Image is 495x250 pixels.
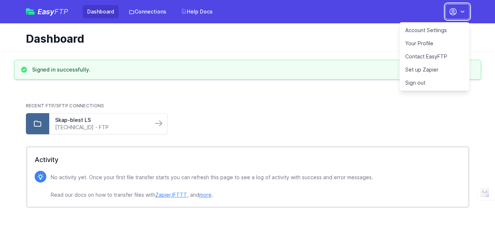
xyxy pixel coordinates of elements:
a: more [199,192,212,198]
a: Contact EasyFTP [399,50,469,63]
a: Skap-blest LS [55,116,147,124]
a: Sign out [399,76,469,89]
img: easyftp_logo.png [26,8,35,15]
h2: Recent FTP/SFTP Connections [26,103,469,109]
a: IFTTT [172,192,187,198]
a: Zapier [155,192,171,198]
span: Easy [38,8,68,15]
a: Your Profile [399,37,469,50]
a: Dashboard [83,5,119,18]
a: EasyFTP [26,8,68,15]
a: [TECHNICAL_ID] - FTP [55,124,147,131]
h1: Dashboard [26,32,464,45]
iframe: Drift Widget Chat Controller [459,214,486,241]
span: FTP [54,7,68,16]
a: Set up Zapier [399,63,469,76]
a: Account Settings [399,24,469,37]
h2: Activity [35,155,461,165]
p: No activity yet. Once your first file transfer starts you can refresh this page to see a log of a... [51,173,373,199]
a: Connections [124,5,171,18]
h3: Signed in successfully. [32,66,90,73]
a: Help Docs [177,5,217,18]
